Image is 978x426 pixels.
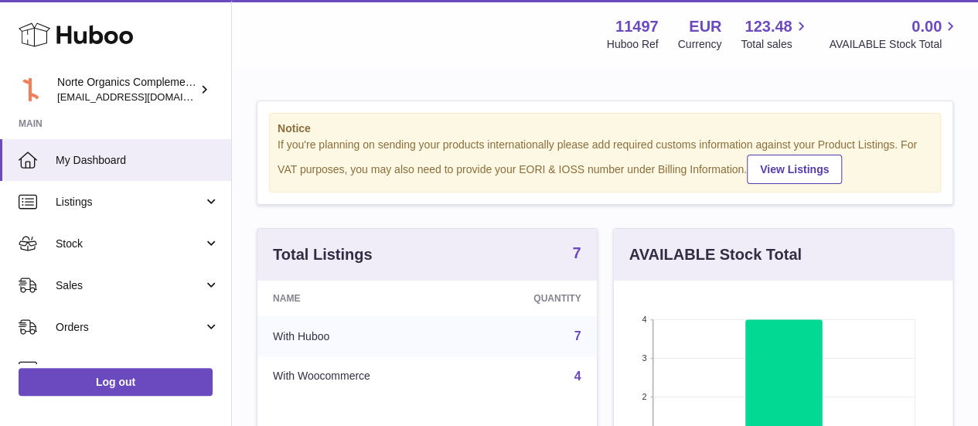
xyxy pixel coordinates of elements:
a: 123.48 Total sales [741,16,809,52]
strong: 7 [572,245,581,261]
strong: EUR [689,16,721,37]
a: 4 [574,370,581,383]
span: 0.00 [912,16,942,37]
a: Log out [19,368,213,396]
span: AVAILABLE Stock Total [829,37,959,52]
text: 3 [642,353,646,363]
h3: AVAILABLE Stock Total [629,244,802,265]
span: 123.48 [745,16,792,37]
text: 2 [642,392,646,401]
div: If you're planning on sending your products internationally please add required customs informati... [278,138,932,184]
h3: Total Listings [273,244,373,265]
span: Total sales [741,37,809,52]
span: Stock [56,237,203,251]
div: Huboo Ref [607,37,659,52]
th: Quantity [468,281,596,316]
div: Currency [678,37,722,52]
div: Norte Organics Complementos Alimenticios S.L. [57,75,196,104]
strong: 11497 [615,16,659,37]
img: internalAdmin-11497@internal.huboo.com [19,78,42,101]
td: With Huboo [257,316,468,356]
span: Orders [56,320,203,335]
a: 7 [572,245,581,264]
th: Name [257,281,468,316]
span: Usage [56,362,220,377]
strong: Notice [278,121,932,136]
td: With Woocommerce [257,356,468,397]
text: 4 [642,315,646,324]
a: 7 [574,329,581,343]
span: My Dashboard [56,153,220,168]
span: [EMAIL_ADDRESS][DOMAIN_NAME] [57,90,227,103]
span: Sales [56,278,203,293]
a: View Listings [747,155,842,184]
a: 0.00 AVAILABLE Stock Total [829,16,959,52]
span: Listings [56,195,203,210]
